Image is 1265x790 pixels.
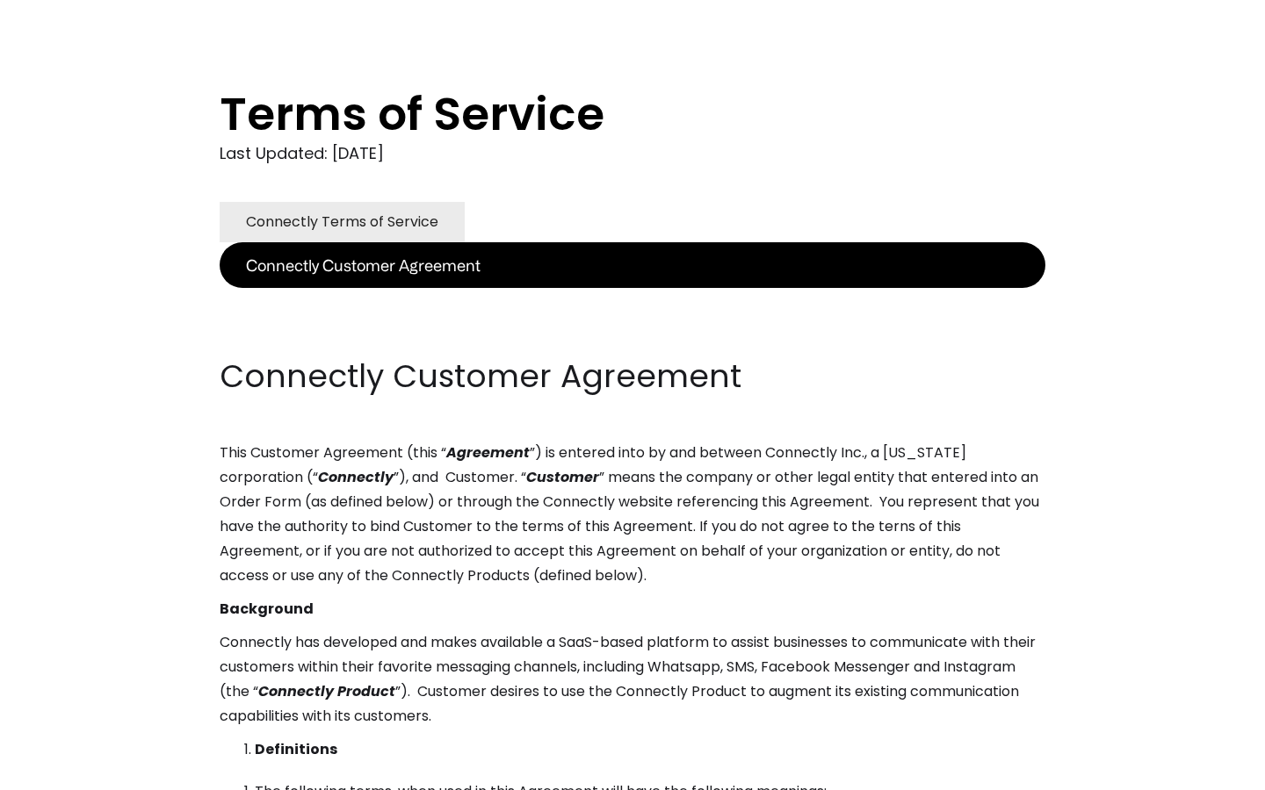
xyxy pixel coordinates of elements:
[446,442,530,463] em: Agreement
[220,630,1045,729] p: Connectly has developed and makes available a SaaS-based platform to assist businesses to communi...
[220,355,1045,399] h2: Connectly Customer Agreement
[220,88,975,140] h1: Terms of Service
[255,739,337,759] strong: Definitions
[18,758,105,784] aside: Language selected: English
[220,140,1045,167] div: Last Updated: [DATE]
[220,599,314,619] strong: Background
[220,321,1045,346] p: ‍
[35,759,105,784] ul: Language list
[318,467,394,487] em: Connectly
[246,253,481,277] div: Connectly Customer Agreement
[246,210,438,234] div: Connectly Terms of Service
[526,467,599,487] em: Customer
[258,681,395,701] em: Connectly Product
[220,441,1045,588] p: This Customer Agreement (this “ ”) is entered into by and between Connectly Inc., a [US_STATE] co...
[220,288,1045,312] p: ‍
